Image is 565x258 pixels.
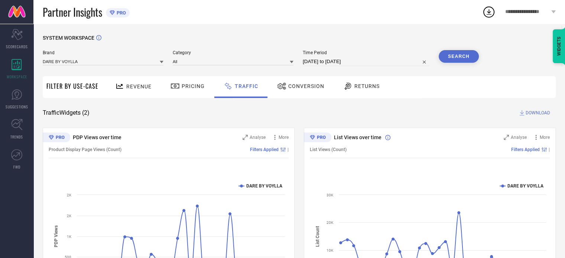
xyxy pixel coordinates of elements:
[182,83,205,89] span: Pricing
[279,135,289,140] span: More
[327,248,334,252] text: 10K
[246,183,283,189] text: DARE BY VOYLLA
[482,5,496,19] div: Open download list
[115,10,126,16] span: PRO
[43,50,163,55] span: Brand
[43,35,94,41] span: SYSTEM WORKSPACE
[504,135,509,140] svg: Zoom
[334,134,381,140] span: List Views over time
[310,147,347,152] span: List Views (Count)
[511,147,540,152] span: Filters Applied
[315,226,320,246] tspan: List Count
[6,104,28,110] span: SUGGESTIONS
[67,193,72,197] text: 2K
[526,109,550,117] span: DOWNLOAD
[126,84,152,89] span: Revenue
[507,183,544,189] text: DARE BY VOYLLA
[540,135,550,140] span: More
[327,193,334,197] text: 30K
[13,164,20,170] span: FWD
[549,147,550,152] span: |
[43,109,90,117] span: Traffic Widgets ( 2 )
[439,50,479,63] button: Search
[53,225,59,247] tspan: PDP Views
[43,4,102,20] span: Partner Insights
[49,147,121,152] span: Product Display Page Views (Count)
[10,134,23,140] span: TRENDS
[243,135,248,140] svg: Zoom
[304,133,331,144] div: Premium
[6,44,28,49] span: SCORECARDS
[250,135,266,140] span: Analyse
[67,235,72,239] text: 1K
[303,57,429,66] input: Select time period
[73,134,121,140] span: PDP Views over time
[67,214,72,218] text: 2K
[327,221,334,225] text: 20K
[288,83,324,89] span: Conversion
[511,135,527,140] span: Analyse
[288,147,289,152] span: |
[43,133,70,144] div: Premium
[173,50,293,55] span: Category
[250,147,279,152] span: Filters Applied
[354,83,380,89] span: Returns
[235,83,258,89] span: Traffic
[46,82,98,91] span: Filter By Use-Case
[303,50,429,55] span: Time Period
[7,74,27,79] span: WORKSPACE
